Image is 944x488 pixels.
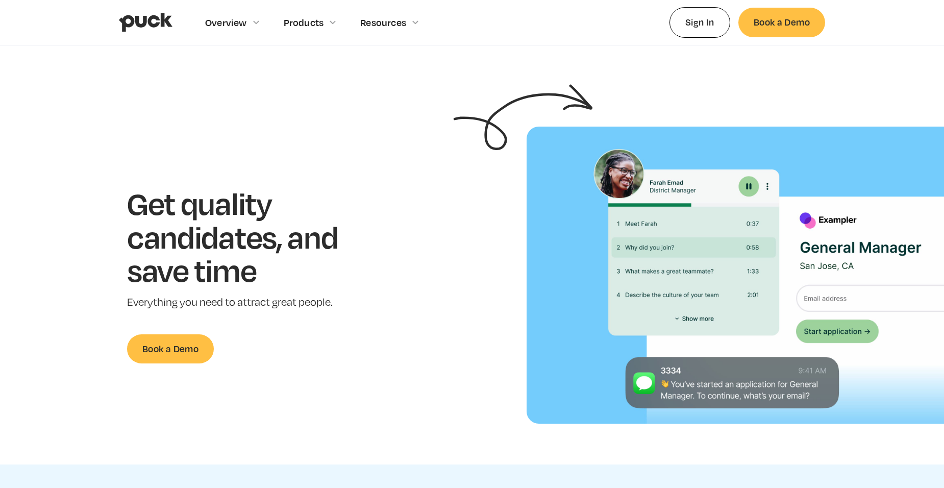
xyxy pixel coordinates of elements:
div: Overview [205,17,247,28]
h1: Get quality candidates, and save time [127,186,369,287]
div: Products [284,17,324,28]
a: Book a Demo [127,334,214,363]
div: Resources [360,17,406,28]
a: Book a Demo [738,8,825,37]
p: Everything you need to attract great people. [127,295,369,310]
a: Sign In [669,7,730,37]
